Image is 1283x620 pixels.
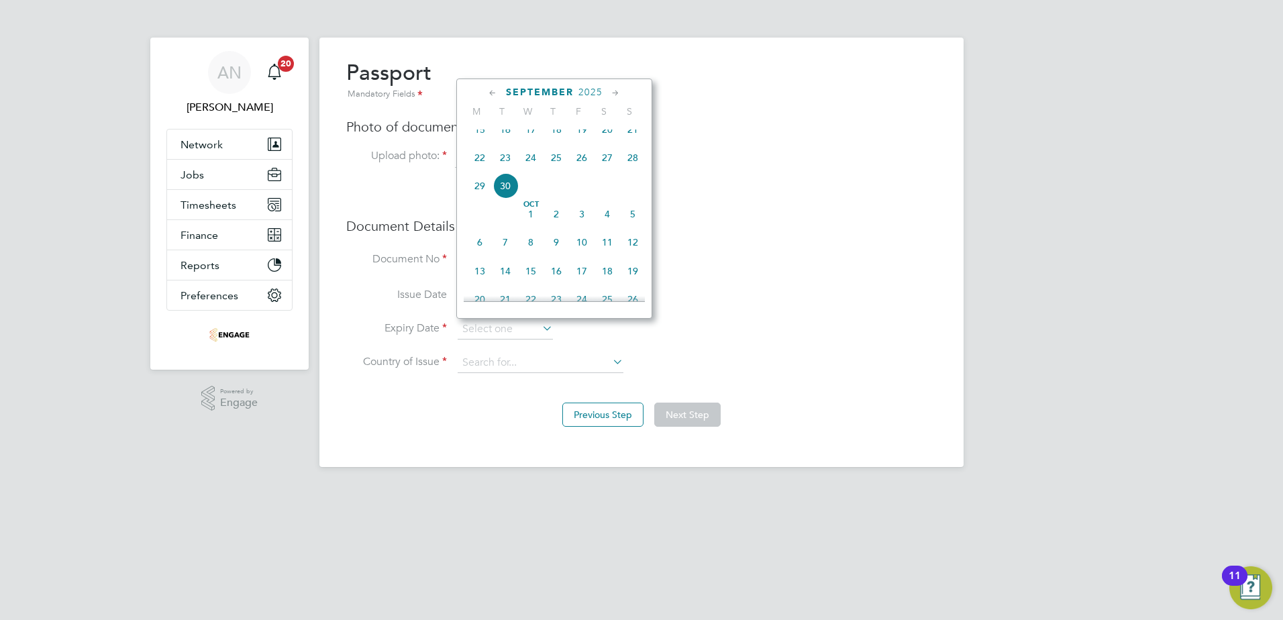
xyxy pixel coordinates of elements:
[346,288,447,302] label: Issue Date
[181,138,223,151] span: Network
[595,258,620,284] span: 18
[544,117,569,142] span: 18
[1229,566,1272,609] button: Open Resource Center, 11 new notifications
[467,145,493,170] span: 22
[518,287,544,312] span: 22
[544,287,569,312] span: 23
[544,145,569,170] span: 25
[167,220,292,250] button: Finance
[515,105,540,117] span: W
[346,321,447,335] label: Expiry Date
[346,149,447,163] label: Upload photo:
[261,51,288,94] a: 20
[217,64,242,81] span: AN
[595,145,620,170] span: 27
[569,258,595,284] span: 17
[467,287,493,312] span: 20
[591,105,617,117] span: S
[167,280,292,310] button: Preferences
[167,130,292,159] button: Network
[489,105,515,117] span: T
[595,229,620,255] span: 11
[493,145,518,170] span: 23
[620,287,646,312] span: 26
[181,229,218,242] span: Finance
[346,87,431,102] div: Mandatory Fields
[595,117,620,142] span: 20
[518,145,544,170] span: 24
[569,229,595,255] span: 10
[346,118,937,136] h3: Photo of document
[166,324,293,346] a: Go to home page
[167,160,292,189] button: Jobs
[458,319,553,340] input: Select one
[346,217,937,235] h3: Document Details
[181,289,238,302] span: Preferences
[166,99,293,115] span: Arron Neal
[566,105,591,117] span: F
[458,353,623,373] input: Search for...
[181,259,219,272] span: Reports
[493,117,518,142] span: 16
[569,145,595,170] span: 26
[518,117,544,142] span: 17
[518,229,544,255] span: 8
[467,229,493,255] span: 6
[578,87,603,98] span: 2025
[620,117,646,142] span: 21
[544,201,569,227] span: 2
[569,287,595,312] span: 24
[620,229,646,255] span: 12
[467,117,493,142] span: 15
[467,258,493,284] span: 13
[540,105,566,117] span: T
[209,324,250,346] img: acceptrec-logo-retina.png
[220,397,258,409] span: Engage
[181,199,236,211] span: Timesheets
[569,201,595,227] span: 3
[1229,576,1241,593] div: 11
[493,173,518,199] span: 30
[620,145,646,170] span: 28
[518,201,544,227] span: 1
[467,173,493,199] span: 29
[464,105,489,117] span: M
[595,201,620,227] span: 4
[346,355,447,369] label: Country of Issue
[167,250,292,280] button: Reports
[493,258,518,284] span: 14
[617,105,642,117] span: S
[544,229,569,255] span: 9
[620,201,646,227] span: 5
[201,386,258,411] a: Powered byEngage
[278,56,294,72] span: 20
[493,287,518,312] span: 21
[150,38,309,370] nav: Main navigation
[595,287,620,312] span: 25
[506,87,574,98] span: September
[181,168,204,181] span: Jobs
[220,386,258,397] span: Powered by
[518,201,544,208] span: Oct
[654,403,721,427] button: Next Step
[569,117,595,142] span: 19
[620,258,646,284] span: 19
[544,258,569,284] span: 16
[346,252,447,266] label: Document No
[562,403,644,427] button: Previous Step
[493,229,518,255] span: 7
[346,59,431,102] h2: Passport
[167,190,292,219] button: Timesheets
[166,51,293,115] a: AN[PERSON_NAME]
[518,258,544,284] span: 15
